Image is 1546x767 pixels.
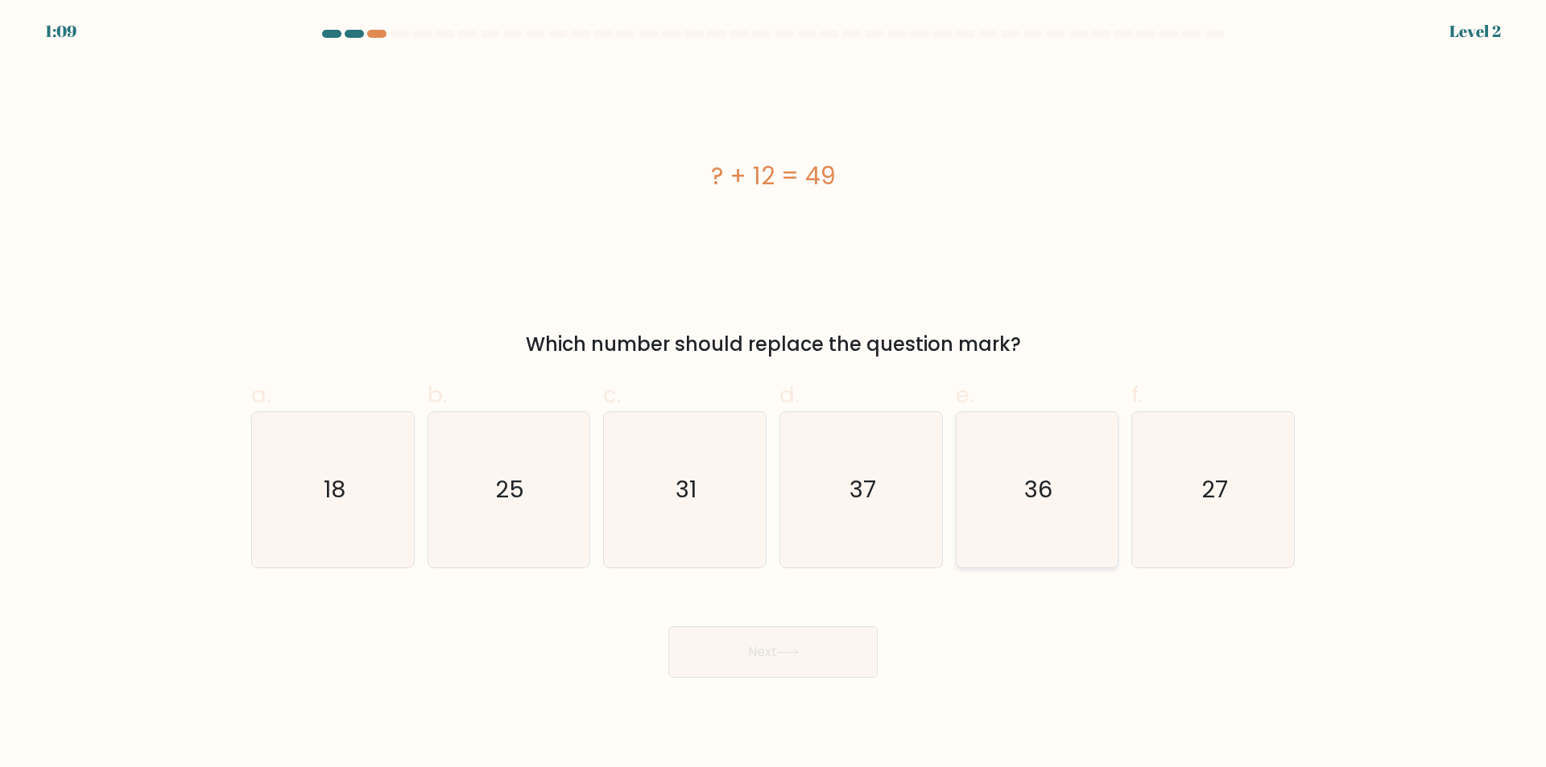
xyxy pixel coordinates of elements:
[1201,474,1228,506] text: 27
[496,474,525,506] text: 25
[603,379,621,410] span: c.
[324,474,345,506] text: 18
[668,626,878,678] button: Next
[779,379,799,410] span: d.
[45,19,76,43] div: 1:09
[261,330,1285,359] div: Which number should replace the question mark?
[251,379,271,410] span: a.
[956,379,973,410] span: e.
[1131,379,1143,410] span: f.
[849,474,876,506] text: 37
[676,474,697,506] text: 31
[251,158,1295,194] div: ? + 12 = 49
[428,379,447,410] span: b.
[1024,474,1052,506] text: 36
[1449,19,1501,43] div: Level 2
